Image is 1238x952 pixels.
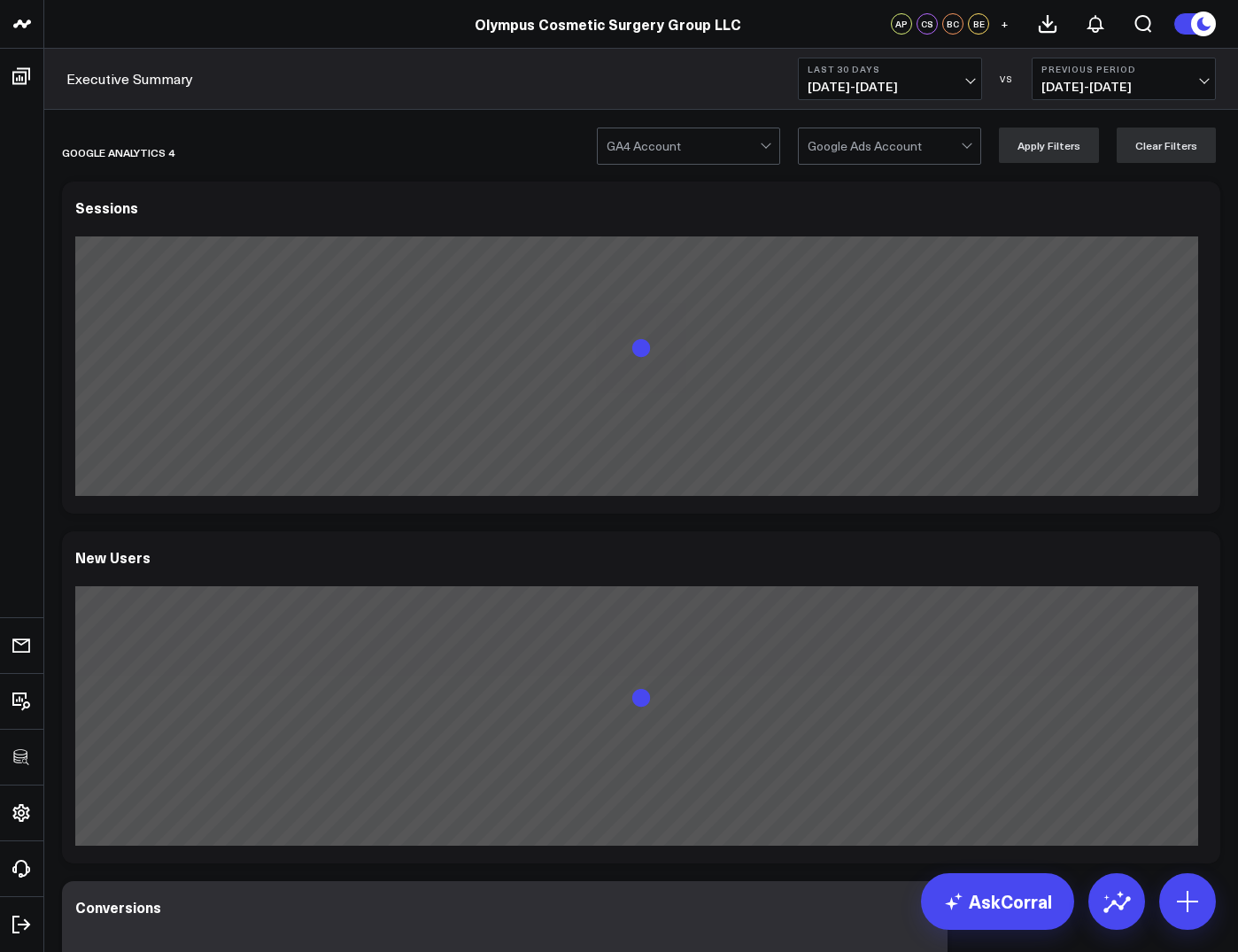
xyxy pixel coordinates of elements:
a: Olympus Cosmetic Surgery Group LLC [475,14,741,34]
div: BE [968,13,989,35]
div: BC [942,13,963,35]
span: [DATE] - [DATE] [1041,80,1206,94]
div: Conversions [75,897,161,917]
button: + [994,13,1015,35]
a: Executive Summary [66,69,193,89]
div: CS [917,13,938,35]
b: Previous Period [1041,64,1206,74]
div: VS [991,74,1023,84]
div: Sessions [75,197,138,217]
button: Clear Filters [1117,128,1216,163]
button: Previous Period[DATE]-[DATE] [1032,58,1216,100]
span: + [1001,18,1009,30]
a: AskCorral [921,873,1074,930]
button: Last 30 Days[DATE]-[DATE] [798,58,982,100]
div: GOOGLE ANALYTICS 4 [62,132,174,173]
b: Last 30 Days [808,64,972,74]
button: Apply Filters [999,128,1099,163]
div: AP [891,13,912,35]
span: [DATE] - [DATE] [808,80,972,94]
div: New Users [75,547,151,567]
